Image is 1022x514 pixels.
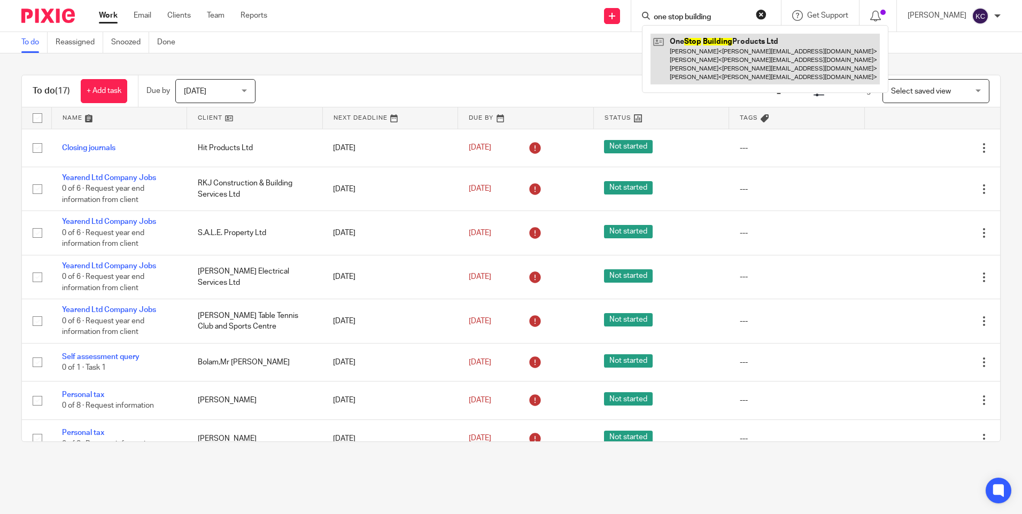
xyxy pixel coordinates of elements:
span: 0 of 6 · Request year end information from client [62,185,144,204]
span: Not started [604,313,653,326]
div: --- [740,316,854,326]
a: Yearend Ltd Company Jobs [62,174,156,182]
a: Done [157,32,183,53]
span: Not started [604,225,653,238]
a: Personal tax [62,391,104,399]
a: Snoozed [111,32,149,53]
span: [DATE] [469,144,491,152]
span: Not started [604,269,653,283]
td: RKJ Construction & Building Services Ltd [187,167,323,211]
span: [DATE] [469,435,491,442]
span: 0 of 6 · Request year end information from client [62,273,144,292]
td: [DATE] [322,129,458,167]
span: [DATE] [469,229,491,237]
span: (17) [55,87,70,95]
td: [PERSON_NAME] [187,419,323,457]
td: [PERSON_NAME] Electrical Services Ltd [187,255,323,299]
td: Bolam,Mr [PERSON_NAME] [187,343,323,381]
td: [DATE] [322,381,458,419]
td: S.A.L.E. Property Ltd [187,211,323,255]
a: To do [21,32,48,53]
td: [DATE] [322,255,458,299]
td: [DATE] [322,167,458,211]
a: Yearend Ltd Company Jobs [62,306,156,314]
td: [PERSON_NAME] Table Tennis Club and Sports Centre [187,299,323,343]
div: --- [740,184,854,194]
td: [PERSON_NAME] [187,381,323,419]
button: Clear [756,9,766,20]
span: 0 of 1 · Task 1 [62,364,106,371]
p: Due by [146,85,170,96]
span: [DATE] [469,359,491,366]
td: [DATE] [322,419,458,457]
a: Yearend Ltd Company Jobs [62,262,156,270]
a: Personal tax [62,429,104,437]
a: Self assessment query [62,353,140,361]
div: --- [740,395,854,406]
img: svg%3E [972,7,989,25]
span: 0 of 6 · Request year end information from client [62,229,144,248]
span: Not started [604,181,653,194]
span: Not started [604,140,653,153]
td: Hit Products Ltd [187,129,323,167]
span: [DATE] [469,273,491,281]
input: Search [653,13,749,22]
div: --- [740,357,854,368]
a: Team [207,10,224,21]
span: Tags [740,115,758,121]
a: Yearend Ltd Company Jobs [62,218,156,225]
span: [DATE] [184,88,206,95]
a: Work [99,10,118,21]
span: [DATE] [469,185,491,192]
a: Email [134,10,151,21]
span: Select saved view [891,88,951,95]
span: 0 of 8 · Request information [62,402,154,410]
span: 0 of 8 · Request information [62,440,154,448]
a: Reassigned [56,32,103,53]
h1: To do [33,85,70,97]
div: --- [740,433,854,444]
span: Not started [604,354,653,368]
td: [DATE] [322,343,458,381]
a: Closing journals [62,144,115,152]
a: Clients [167,10,191,21]
span: [DATE] [469,396,491,404]
span: Get Support [807,12,848,19]
a: Reports [241,10,267,21]
div: --- [740,143,854,153]
span: Not started [604,431,653,444]
div: --- [740,271,854,282]
img: Pixie [21,9,75,23]
a: + Add task [81,79,127,103]
td: [DATE] [322,299,458,343]
span: 0 of 6 · Request year end information from client [62,317,144,336]
span: [DATE] [469,317,491,325]
span: Not started [604,392,653,406]
p: [PERSON_NAME] [908,10,966,21]
div: --- [740,228,854,238]
td: [DATE] [322,211,458,255]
